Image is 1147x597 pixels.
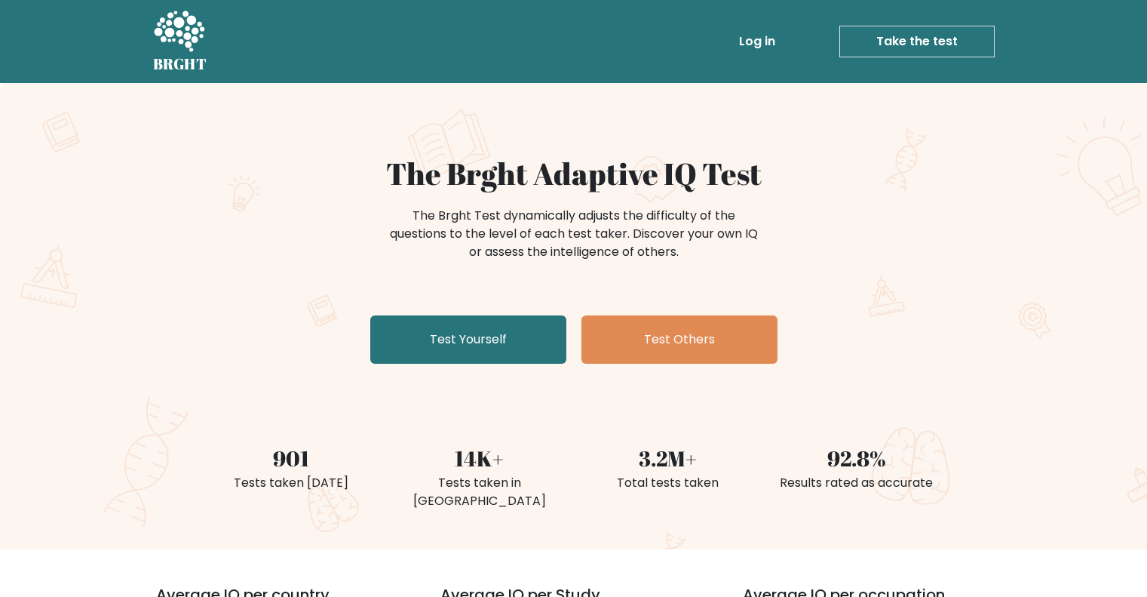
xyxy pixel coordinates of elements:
div: Total tests taken [583,474,753,492]
a: BRGHT [153,6,207,77]
h1: The Brght Adaptive IQ Test [206,155,942,192]
a: Test Yourself [370,315,566,364]
div: 901 [206,442,376,474]
div: The Brght Test dynamically adjusts the difficulty of the questions to the level of each test take... [385,207,762,261]
div: Tests taken in [GEOGRAPHIC_DATA] [394,474,565,510]
h5: BRGHT [153,55,207,73]
a: Test Others [581,315,777,364]
div: Results rated as accurate [771,474,942,492]
a: Log in [733,26,781,57]
a: Take the test [839,26,995,57]
div: 92.8% [771,442,942,474]
div: 3.2M+ [583,442,753,474]
div: 14K+ [394,442,565,474]
div: Tests taken [DATE] [206,474,376,492]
